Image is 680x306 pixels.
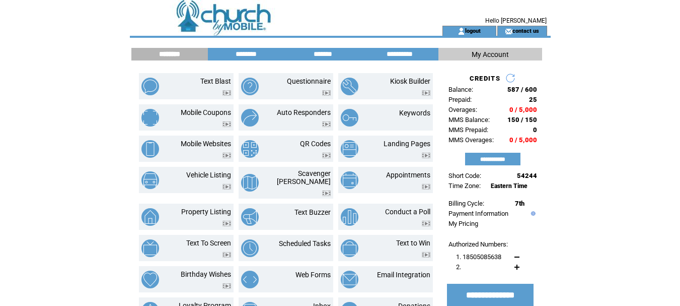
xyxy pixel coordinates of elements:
img: video.png [322,90,331,96]
img: video.png [322,191,331,196]
img: video.png [222,121,231,127]
img: conduct-a-poll.png [341,208,358,226]
img: video.png [222,90,231,96]
img: qr-codes.png [241,140,259,158]
a: Questionnaire [287,77,331,85]
span: 25 [529,96,537,103]
img: text-buzzer.png [241,208,259,226]
img: web-forms.png [241,271,259,288]
img: video.png [222,221,231,226]
img: video.png [422,221,430,226]
a: Web Forms [295,271,331,279]
img: keywords.png [341,109,358,127]
span: Hello [PERSON_NAME] [485,17,547,24]
a: Text To Screen [186,239,231,247]
a: My Pricing [448,220,478,227]
a: Text Buzzer [294,208,331,216]
span: Prepaid: [448,96,472,103]
img: video.png [222,283,231,289]
img: auto-responders.png [241,109,259,127]
span: Time Zone: [448,182,481,190]
img: video.png [322,121,331,127]
img: contact_us_icon.gif [505,27,512,35]
a: QR Codes [300,140,331,148]
img: video.png [422,90,430,96]
img: help.gif [528,211,536,216]
img: vehicle-listing.png [141,171,159,189]
img: text-to-screen.png [141,239,159,257]
span: 0 [533,126,537,134]
span: 1. 18505085638 [456,253,501,261]
img: mobile-coupons.png [141,109,159,127]
span: 2. [456,263,461,271]
a: Scheduled Tasks [279,239,331,248]
img: text-to-win.png [341,239,358,257]
img: video.png [322,153,331,158]
img: video.png [422,252,430,258]
img: birthday-wishes.png [141,271,159,288]
span: Balance: [448,86,473,93]
a: logout [465,27,481,34]
a: Email Integration [377,271,430,279]
a: Property Listing [181,208,231,216]
span: MMS Balance: [448,116,490,124]
a: Text to Win [396,239,430,247]
img: account_icon.gif [458,27,465,35]
span: My Account [472,50,509,58]
a: Auto Responders [277,108,331,116]
span: 150 / 150 [507,116,537,124]
a: Vehicle Listing [186,171,231,179]
img: landing-pages.png [341,140,358,158]
span: CREDITS [470,75,500,82]
span: 7th [515,200,524,207]
a: Kiosk Builder [390,77,430,85]
img: scavenger-hunt.png [241,174,259,192]
img: video.png [222,184,231,190]
span: 0 / 5,000 [509,136,537,144]
img: text-blast.png [141,78,159,95]
a: Keywords [399,109,430,117]
img: mobile-websites.png [141,140,159,158]
img: kiosk-builder.png [341,78,358,95]
span: MMS Prepaid: [448,126,488,134]
span: Short Code: [448,172,481,179]
span: Overages: [448,106,477,113]
a: Appointments [386,171,430,179]
a: Scavenger [PERSON_NAME] [277,169,331,186]
span: 0 / 5,000 [509,106,537,113]
img: questionnaire.png [241,78,259,95]
a: Mobile Coupons [181,108,231,116]
span: Billing Cycle: [448,200,484,207]
a: Landing Pages [384,140,430,148]
img: email-integration.png [341,271,358,288]
a: contact us [512,27,539,34]
span: Authorized Numbers: [448,240,508,248]
a: Conduct a Poll [385,208,430,216]
span: 587 / 600 [507,86,537,93]
span: 54244 [517,172,537,179]
img: video.png [422,184,430,190]
img: video.png [422,153,430,158]
span: MMS Overages: [448,136,494,144]
a: Birthday Wishes [181,270,231,278]
img: scheduled-tasks.png [241,239,259,257]
img: video.png [222,153,231,158]
img: video.png [222,252,231,258]
a: Mobile Websites [181,140,231,148]
img: appointments.png [341,171,358,189]
span: Eastern Time [491,182,527,190]
a: Text Blast [200,77,231,85]
a: Payment Information [448,210,508,217]
img: property-listing.png [141,208,159,226]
